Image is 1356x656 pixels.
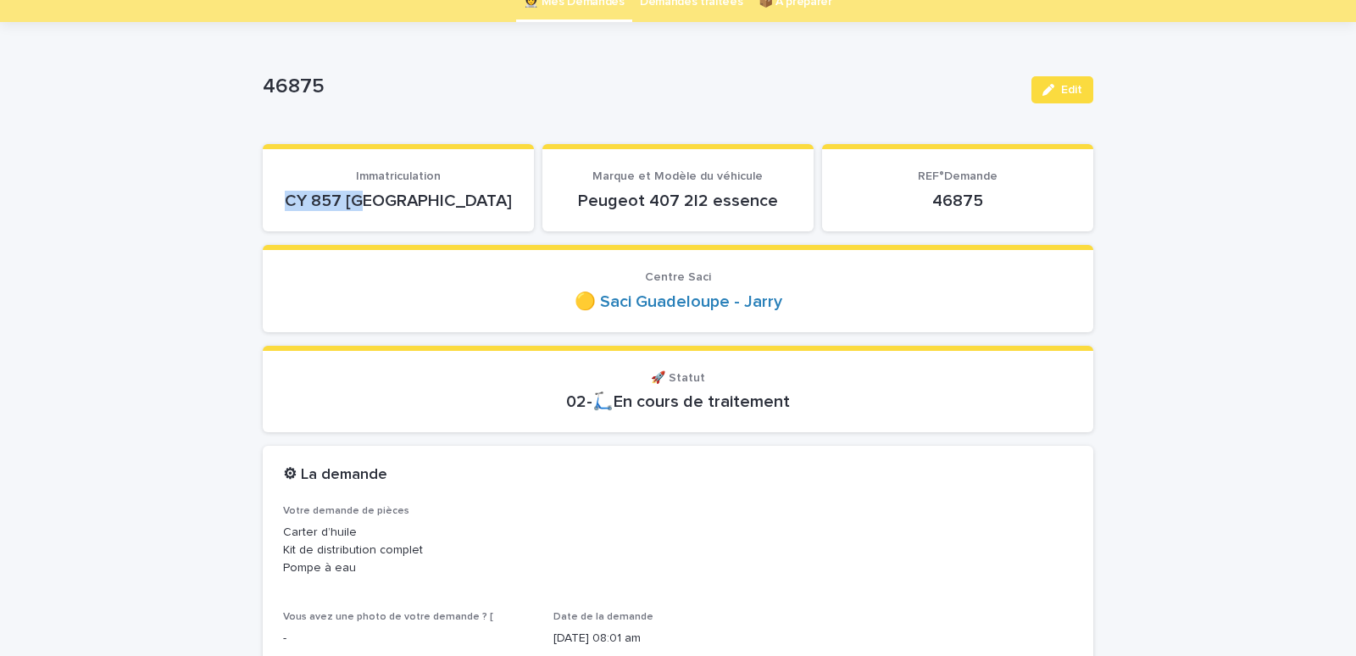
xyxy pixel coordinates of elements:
[645,271,711,283] span: Centre Saci
[575,292,782,312] a: 🟡 Saci Guadeloupe - Jarry
[842,191,1073,211] p: 46875
[553,612,653,622] span: Date de la demande
[1031,76,1093,103] button: Edit
[283,630,533,648] p: -
[283,524,1073,576] p: Carter d’huile Kit de distribution complet Pompe à eau
[283,612,493,622] span: Vous avez une photo de votre demande ? [
[263,75,1018,99] p: 46875
[1061,84,1082,96] span: Edit
[283,191,514,211] p: CY 857 [GEOGRAPHIC_DATA]
[563,191,793,211] p: Peugeot 407 2l2 essence
[651,372,705,384] span: 🚀 Statut
[283,506,409,516] span: Votre demande de pièces
[592,170,763,182] span: Marque et Modèle du véhicule
[918,170,998,182] span: REF°Demande
[283,466,387,485] h2: ⚙ La demande
[283,392,1073,412] p: 02-🛴En cours de traitement
[553,630,803,648] p: [DATE] 08:01 am
[356,170,441,182] span: Immatriculation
